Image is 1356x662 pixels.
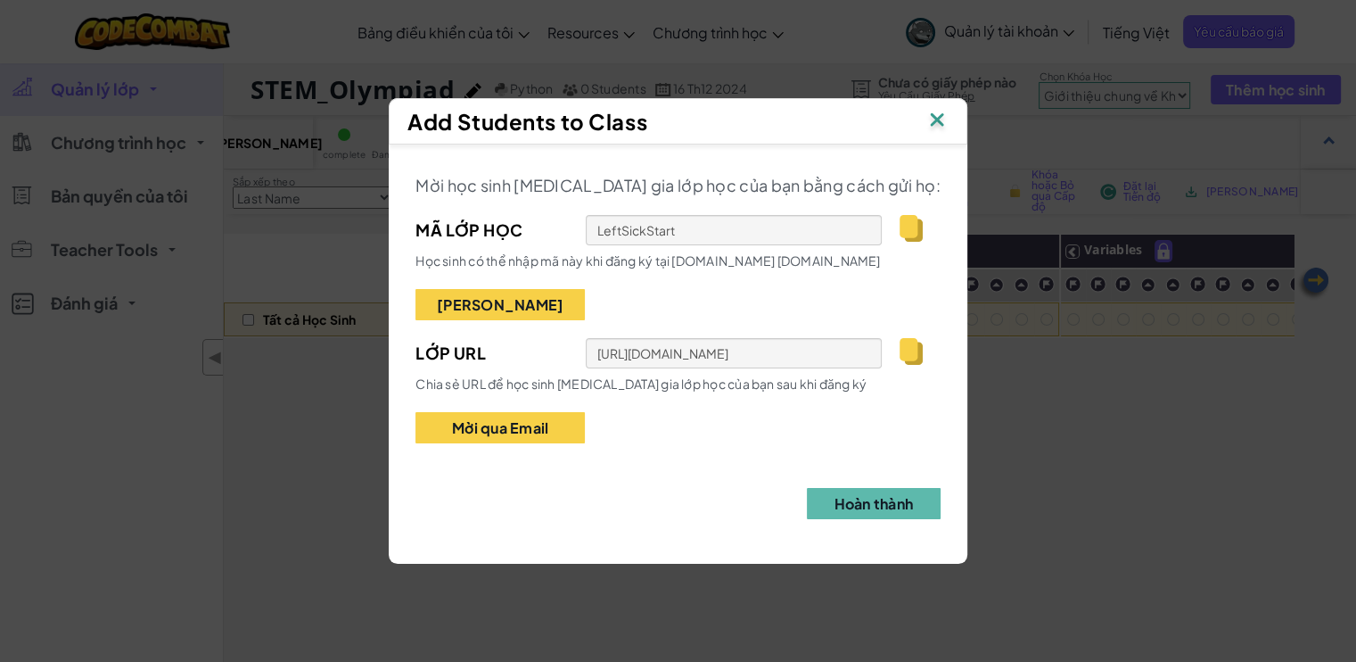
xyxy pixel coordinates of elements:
span: Add Students to Class [407,108,647,135]
img: IconCopy.svg [900,338,922,365]
img: IconCopy.svg [900,215,922,242]
button: Hoàn thành [807,488,941,519]
span: Lớp Url [415,340,568,367]
img: IconClose.svg [925,108,949,135]
button: Mời qua Email [415,412,585,443]
button: [PERSON_NAME] [415,289,585,320]
span: Mã Lớp Học [415,217,568,244]
span: Mời học sinh [MEDICAL_DATA] gia lớp học của bạn bằng cách gửi họ: [415,175,941,195]
span: Chia sẻ URL để học sinh [MEDICAL_DATA] gia lớp học của bạn sau khi đăng ký [415,376,867,392]
span: Học sinh có thể nhập mã này khi đăng ký tại [DOMAIN_NAME] [DOMAIN_NAME] [415,252,880,269]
